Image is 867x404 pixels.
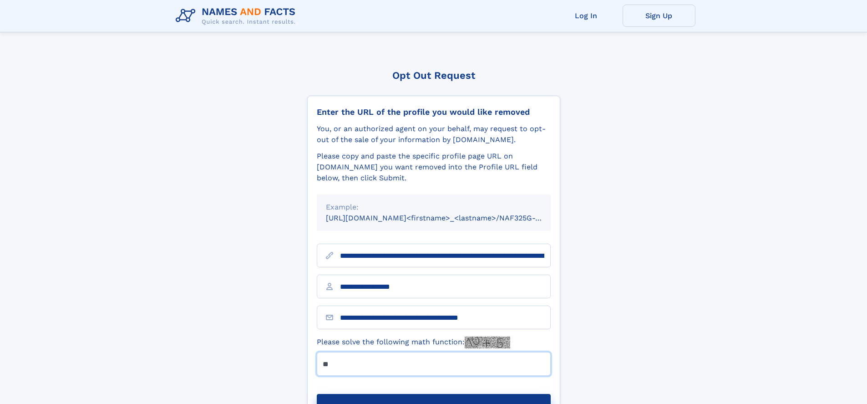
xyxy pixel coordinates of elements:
[326,202,542,213] div: Example:
[172,4,303,28] img: Logo Names and Facts
[317,337,510,348] label: Please solve the following math function:
[307,70,560,81] div: Opt Out Request
[317,123,551,145] div: You, or an authorized agent on your behalf, may request to opt-out of the sale of your informatio...
[326,214,568,222] small: [URL][DOMAIN_NAME]<firstname>_<lastname>/NAF325G-xxxxxxxx
[550,5,623,27] a: Log In
[317,107,551,117] div: Enter the URL of the profile you would like removed
[623,5,695,27] a: Sign Up
[317,151,551,184] div: Please copy and paste the specific profile page URL on [DOMAIN_NAME] you want removed into the Pr...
